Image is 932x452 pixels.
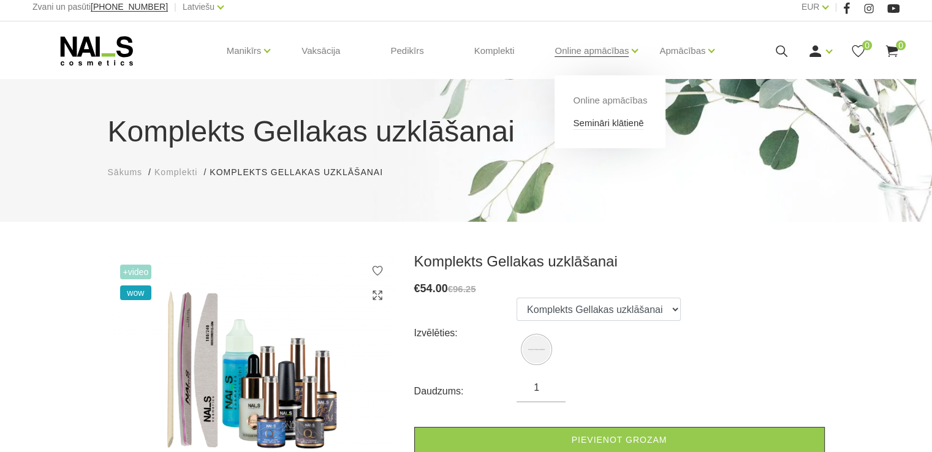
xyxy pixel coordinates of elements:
[555,26,629,75] a: Online apmācības
[381,21,433,80] a: Pedikīrs
[448,284,476,294] s: €96.25
[210,166,395,179] li: Komplekts Gellakas uzklāšanai
[573,116,643,130] a: Semināri klātienē
[523,336,550,363] img: Komplekts Gellakas uzklāšanai
[414,323,517,343] div: Izvēlēties:
[91,2,168,12] a: [PHONE_NUMBER]
[464,21,525,80] a: Komplekti
[414,382,517,401] div: Daudzums:
[108,166,143,179] a: Sākums
[154,166,197,179] a: Komplekti
[420,282,448,295] span: 54.00
[414,282,420,295] span: €
[227,26,262,75] a: Manikīrs
[120,285,152,300] span: wow
[884,43,900,59] a: 0
[292,21,350,80] a: Vaksācija
[862,40,872,50] span: 0
[154,167,197,177] span: Komplekti
[659,26,705,75] a: Apmācības
[120,265,152,279] span: +Video
[896,40,906,50] span: 0
[414,252,825,271] h3: Komplekts Gellakas uzklāšanai
[108,110,825,154] h1: Komplekts Gellakas uzklāšanai
[573,94,647,107] a: Online apmācības
[851,43,866,59] a: 0
[108,167,143,177] span: Sākums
